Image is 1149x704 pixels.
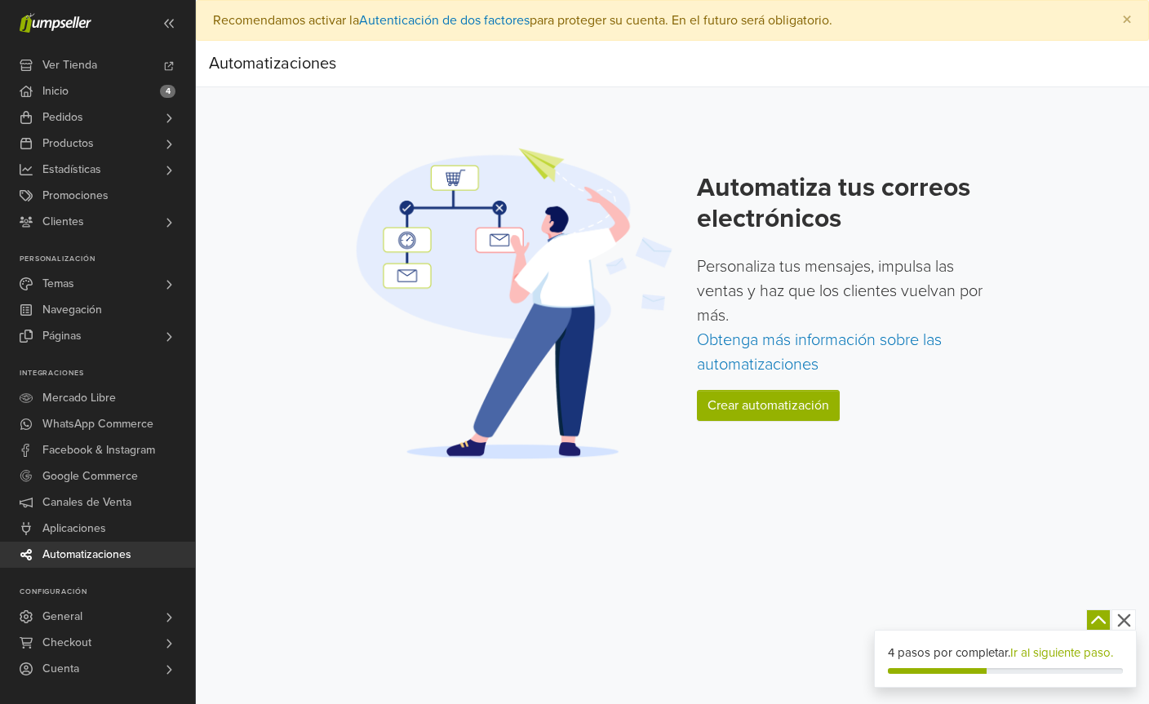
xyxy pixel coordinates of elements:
a: Autenticación de dos factores [359,12,530,29]
span: Inicio [42,78,69,104]
span: WhatsApp Commerce [42,411,153,437]
a: Ir al siguiente paso. [1010,645,1113,660]
span: Productos [42,131,94,157]
span: Automatizaciones [42,542,131,568]
span: × [1122,8,1132,32]
span: Canales de Venta [42,489,131,516]
span: Estadísticas [42,157,101,183]
span: 4 [160,85,175,98]
span: Google Commerce [42,463,138,489]
span: Promociones [42,183,109,209]
span: Clientes [42,209,84,235]
span: Navegación [42,297,102,323]
div: 4 pasos por completar. [888,644,1123,662]
a: Crear automatización [697,390,840,421]
button: Close [1106,1,1148,40]
span: Cuenta [42,656,79,682]
img: Automation [351,146,677,460]
span: Temas [42,271,74,297]
span: Ver Tienda [42,52,97,78]
p: Integraciones [20,369,195,379]
span: Facebook & Instagram [42,437,155,463]
div: Automatizaciones [209,47,336,80]
span: Pedidos [42,104,83,131]
span: Checkout [42,630,91,656]
p: Personaliza tus mensajes, impulsa las ventas y haz que los clientes vuelvan por más. [697,255,995,377]
span: General [42,604,82,630]
span: Aplicaciones [42,516,106,542]
p: Personalización [20,255,195,264]
span: Páginas [42,323,82,349]
p: Configuración [20,587,195,597]
span: Mercado Libre [42,385,116,411]
a: Obtenga más información sobre las automatizaciones [697,330,942,374]
h2: Automatiza tus correos electrónicos [697,172,995,235]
